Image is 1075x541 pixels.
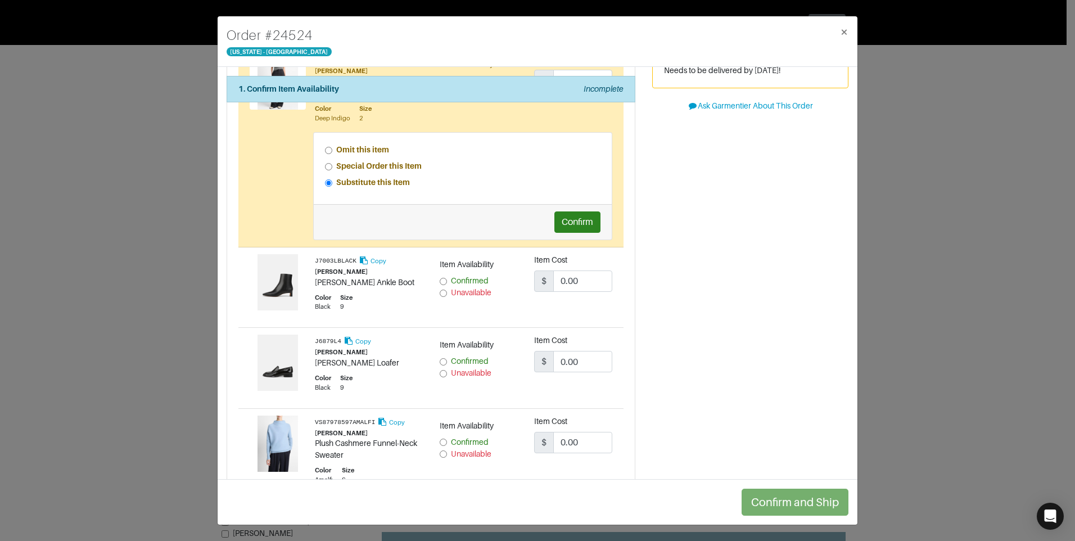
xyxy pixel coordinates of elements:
[359,114,372,123] div: 2
[534,270,554,292] span: $
[440,339,494,351] label: Item Availability
[534,254,567,266] label: Item Cost
[451,438,489,447] span: Confirmed
[250,416,306,472] img: Product
[342,475,354,485] div: S
[831,16,857,48] button: Close
[534,416,567,427] label: Item Cost
[440,259,494,270] label: Item Availability
[325,147,332,154] input: Omit this item
[340,383,353,393] div: 9
[451,357,489,366] span: Confirmed
[315,383,331,393] div: Black
[371,258,386,264] small: Copy
[315,114,350,123] div: Deep Indigo
[440,290,447,297] input: Unavailable
[315,475,333,485] div: Amalfi
[840,24,848,39] span: ×
[451,368,491,377] span: Unavailable
[227,25,332,46] h4: Order # 24524
[315,277,423,288] div: [PERSON_NAME] Ankle Boot
[336,145,389,154] strong: Omit this item
[315,466,333,475] div: Color
[355,338,371,345] small: Copy
[315,438,423,461] div: Plush Cashmere Funnel-Neck Sweater
[250,335,306,391] img: Product
[440,370,447,377] input: Unavailable
[342,466,354,475] div: Size
[340,373,353,383] div: Size
[315,104,350,114] div: Color
[336,161,422,170] strong: Special Order this Item
[336,178,410,187] strong: Substitute this Item
[451,449,491,458] span: Unavailable
[315,348,423,357] div: [PERSON_NAME]
[534,432,554,453] span: $
[664,65,837,76] p: Needs to be delivered by [DATE]!
[227,47,332,56] span: [US_STATE] - [GEOGRAPHIC_DATA]
[742,489,848,516] button: Confirm and Ship
[440,420,494,432] label: Item Availability
[440,358,447,366] input: Confirmed
[440,450,447,458] input: Unavailable
[238,84,339,93] strong: 1. Confirm Item Availability
[315,302,331,312] div: Black
[534,351,554,372] span: $
[534,335,567,346] label: Item Cost
[652,97,848,115] button: Ask Garmentier About This Order
[315,267,423,277] div: [PERSON_NAME]
[250,254,306,310] img: Product
[359,104,372,114] div: Size
[315,429,423,438] div: [PERSON_NAME]
[440,278,447,285] input: Confirmed
[377,416,405,429] button: Copy
[315,338,341,345] small: J6879L4
[325,163,332,170] input: Special Order this Item
[389,419,405,426] small: Copy
[315,419,375,426] small: VS87978597AMALFI
[325,179,332,187] input: Substitute this Item
[451,276,489,285] span: Confirmed
[340,302,353,312] div: 9
[584,84,624,93] em: Incomplete
[340,293,353,303] div: Size
[451,288,491,297] span: Unavailable
[315,258,356,264] small: J7003LBLACK
[358,254,387,267] button: Copy
[534,70,554,91] span: $
[315,293,331,303] div: Color
[343,335,372,348] button: Copy
[440,439,447,446] input: Confirmed
[315,66,423,76] div: [PERSON_NAME]
[315,357,423,369] div: [PERSON_NAME] Loafer
[315,373,331,383] div: Color
[554,211,600,233] button: Confirm
[1037,503,1064,530] div: Open Intercom Messenger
